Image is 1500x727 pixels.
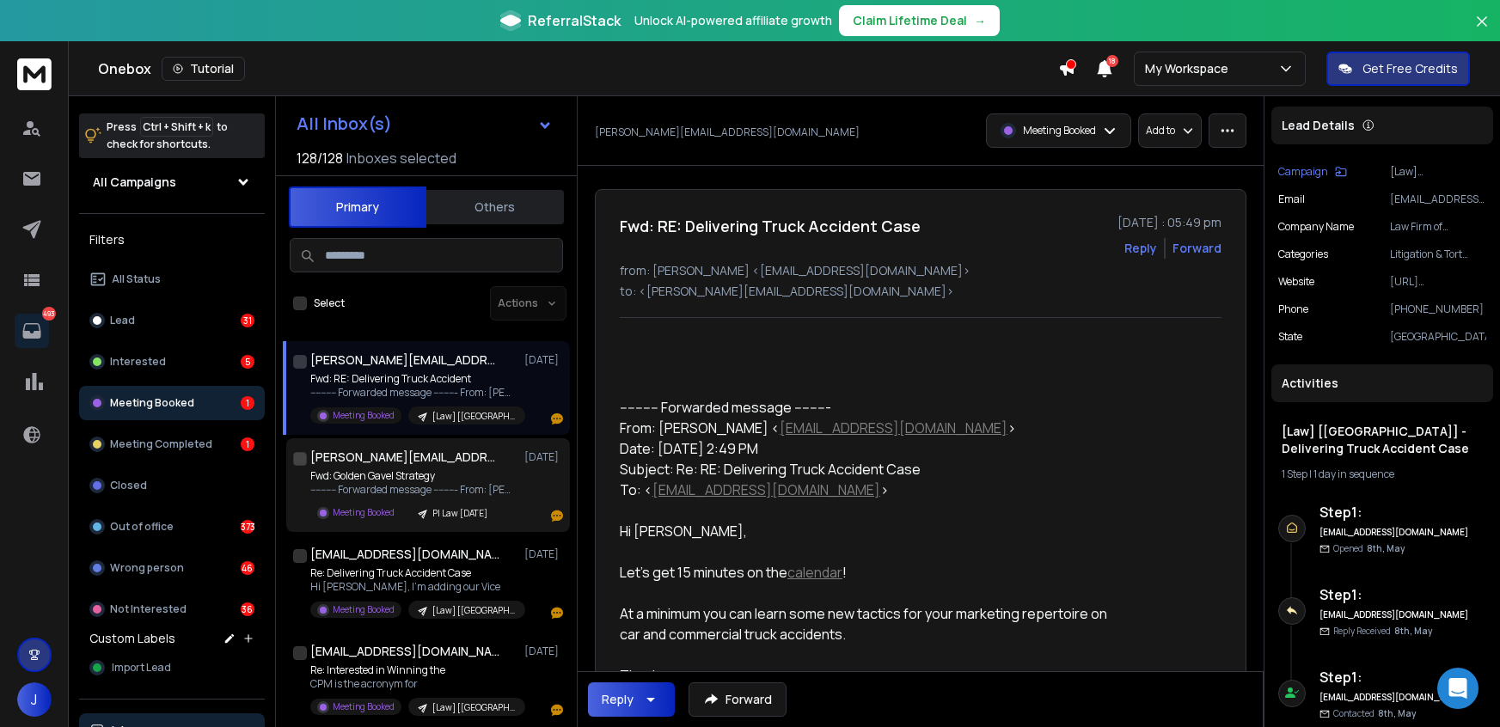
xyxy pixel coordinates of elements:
[241,437,254,451] div: 1
[310,386,517,400] p: ---------- Forwarded message --------- From: [PERSON_NAME]
[15,314,49,348] a: 493
[620,214,921,238] h1: Fwd: RE: Delivering Truck Accident Case
[1282,467,1307,481] span: 1 Step
[241,314,254,327] div: 31
[620,262,1221,279] p: from: [PERSON_NAME] <[EMAIL_ADDRESS][DOMAIN_NAME]>
[1378,707,1416,719] span: 8th, May
[162,57,245,81] button: Tutorial
[283,107,566,141] button: All Inbox(s)
[110,314,135,327] p: Lead
[110,520,174,534] p: Out of office
[1333,707,1416,720] p: Contacted
[79,468,265,503] button: Closed
[79,510,265,544] button: Out of office373
[241,602,254,616] div: 36
[1278,220,1354,234] p: Company Name
[110,355,166,369] p: Interested
[1278,275,1314,289] p: Website
[310,663,517,677] p: Re: Interested in Winning the
[1282,117,1355,134] p: Lead Details
[79,228,265,252] h3: Filters
[79,651,265,685] button: Import Lead
[1333,625,1432,638] p: Reply Received
[1145,60,1235,77] p: My Workspace
[297,115,392,132] h1: All Inbox(s)
[839,5,1000,36] button: Claim Lifetime Deal→
[1023,124,1096,137] p: Meeting Booked
[602,691,634,708] div: Reply
[1271,364,1493,402] div: Activities
[524,353,563,367] p: [DATE]
[241,520,254,534] div: 373
[112,661,171,675] span: Import Lead
[1319,691,1470,704] h6: [EMAIL_ADDRESS][DOMAIN_NAME]
[310,677,517,691] p: CPM is the acronym for
[689,682,787,717] button: Forward
[310,372,517,386] p: Fwd: RE: Delivering Truck Accident
[1326,52,1470,86] button: Get Free Credits
[1124,240,1157,257] button: Reply
[588,682,675,717] button: Reply
[1106,55,1118,67] span: 18
[1390,247,1486,261] p: Litigation & Tort Attorneys, Attorneys, Personal Injury Law Attorneys
[110,437,212,451] p: Meeting Completed
[310,469,517,483] p: Fwd: Golden Gavel Strategy
[310,580,517,594] p: Hi [PERSON_NAME], I'm adding our Vice
[1390,330,1486,344] p: [GEOGRAPHIC_DATA]
[17,682,52,717] button: J
[93,174,176,191] h1: All Campaigns
[1278,247,1328,261] p: Categories
[297,148,343,168] span: 128 / 128
[1319,667,1470,687] h6: Step 1 :
[524,547,563,561] p: [DATE]
[595,125,860,139] p: [PERSON_NAME][EMAIL_ADDRESS][DOMAIN_NAME]
[79,303,265,338] button: Lead31
[1117,214,1221,231] p: [DATE] : 05:49 pm
[333,700,395,713] p: Meeting Booked
[1282,423,1483,457] h1: [Law] [[GEOGRAPHIC_DATA]] - Delivering Truck Accident Case
[314,296,345,310] label: Select
[1367,542,1405,554] span: 8th, May
[1362,60,1458,77] p: Get Free Credits
[241,396,254,410] div: 1
[333,603,395,616] p: Meeting Booked
[110,479,147,492] p: Closed
[432,507,487,520] p: PI Law [DATE]
[42,307,56,321] p: 493
[79,592,265,626] button: Not Interested36
[780,418,1007,437] a: [EMAIL_ADDRESS][DOMAIN_NAME]
[426,188,564,226] button: Others
[79,345,265,379] button: Interested5
[310,566,517,580] p: Re: Delivering Truck Accident Case
[1319,526,1470,539] h6: [EMAIL_ADDRESS][DOMAIN_NAME]
[432,410,515,423] p: [Law] [[GEOGRAPHIC_DATA]] - Delivering Truck Accident Case
[333,409,395,422] p: Meeting Booked
[289,186,426,228] button: Primary
[1278,330,1302,344] p: State
[346,148,456,168] h3: Inboxes selected
[110,396,194,410] p: Meeting Booked
[310,449,499,466] h1: [PERSON_NAME][EMAIL_ADDRESS][DOMAIN_NAME]
[79,386,265,420] button: Meeting Booked1
[528,10,621,31] span: ReferralStack
[310,351,499,369] h1: [PERSON_NAME][EMAIL_ADDRESS][DOMAIN_NAME]
[1278,302,1308,316] p: Phone
[432,604,515,617] p: [Law] [[GEOGRAPHIC_DATA]] - Delivering Truck Accident Case
[107,119,228,153] p: Press to check for shortcuts.
[140,117,213,137] span: Ctrl + Shift + k
[1437,668,1479,709] div: Open Intercom Messenger
[1313,467,1394,481] span: 1 day in sequence
[1390,192,1486,206] p: [EMAIL_ADDRESS][DOMAIN_NAME]
[1319,502,1470,522] h6: Step 1 :
[787,563,842,582] a: calendar
[79,165,265,199] button: All Campaigns
[98,57,1058,81] div: Onebox
[652,480,880,499] a: [EMAIL_ADDRESS][DOMAIN_NAME]
[1390,220,1486,234] p: Law Firm of [PERSON_NAME] '[PERSON_NAME], P.C.
[241,355,254,369] div: 5
[1471,10,1493,52] button: Close banner
[112,272,161,286] p: All Status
